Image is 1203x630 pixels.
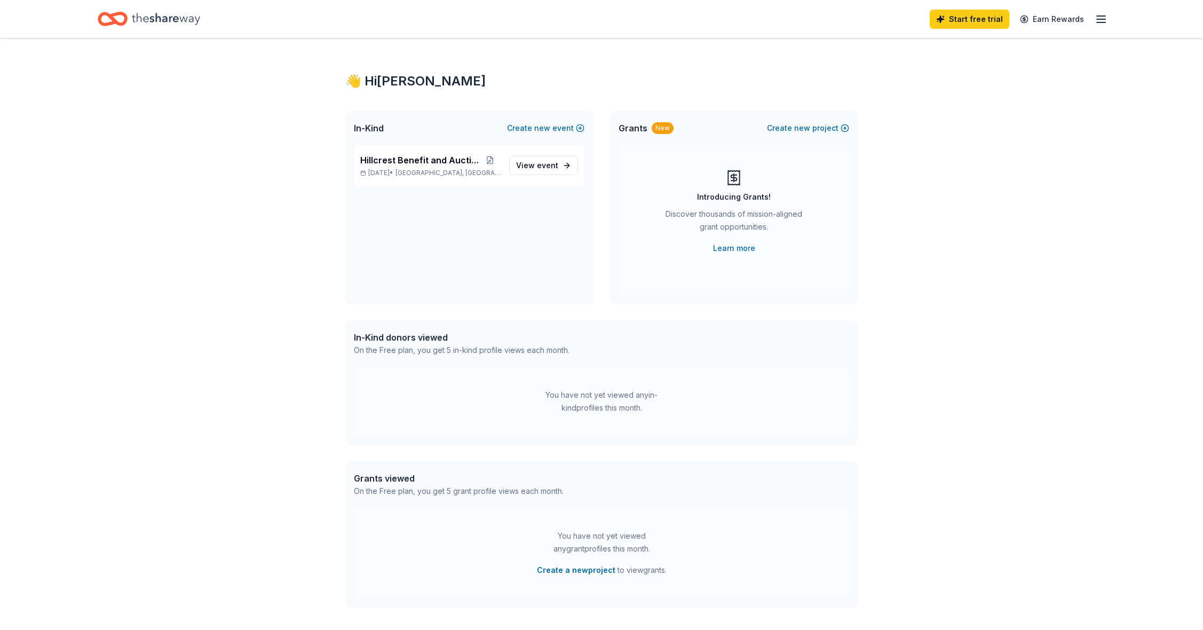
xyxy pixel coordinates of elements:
[535,389,668,414] div: You have not yet viewed any in-kind profiles this month.
[395,169,501,177] span: [GEOGRAPHIC_DATA], [GEOGRAPHIC_DATA]
[537,564,667,577] span: to view grants .
[345,73,858,90] div: 👋 Hi [PERSON_NAME]
[516,159,558,172] span: View
[713,242,755,255] a: Learn more
[767,122,849,135] button: Createnewproject
[507,122,584,135] button: Createnewevent
[661,208,806,238] div: Discover thousands of mission-aligned grant opportunities.
[360,154,480,167] span: Hillcrest Benefit and Auction
[354,122,384,135] span: In-Kind
[354,344,569,357] div: On the Free plan, you get 5 in-kind profile views each month.
[794,122,810,135] span: new
[930,10,1009,29] a: Start free trial
[697,191,771,203] div: Introducing Grants!
[354,472,564,485] div: Grants viewed
[354,331,569,344] div: In-Kind donors viewed
[537,564,615,577] button: Create a newproject
[537,161,558,170] span: event
[652,122,674,134] div: New
[535,530,668,555] div: You have not yet viewed any grant profiles this month.
[509,156,578,175] a: View event
[360,169,501,177] p: [DATE] •
[1014,10,1090,29] a: Earn Rewards
[98,6,200,31] a: Home
[619,122,647,135] span: Grants
[354,485,564,498] div: On the Free plan, you get 5 grant profile views each month.
[534,122,550,135] span: new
